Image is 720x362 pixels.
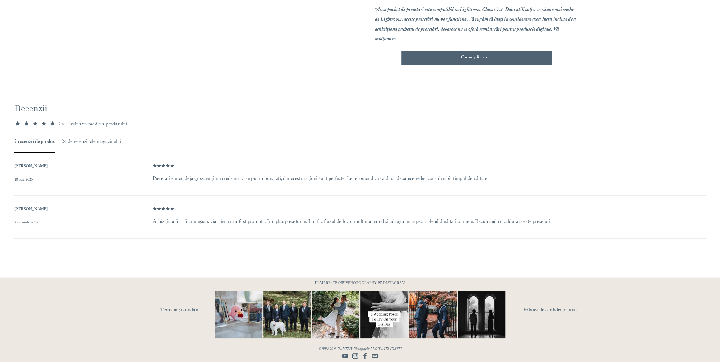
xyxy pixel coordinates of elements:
button: Vedeți 24 de recenzii ale magazinului [62,138,121,147]
button: Vizualizați 2 recenzii de produse [14,138,55,147]
a: Facebook [362,353,368,359]
font: Recenzii [14,103,47,114]
font: Cumpărare [461,54,492,61]
font: 2 recenzii de produs [14,138,55,146]
img: Aceasta trebuie să fie una dintre cele mai drăguțe fotografii detaliate pe care le-am făcut vreod... [203,291,274,338]
img: Postare de apreciere pentru alb-negru. 😍😍 ⠀⠀⠀⠀⠀⠀⠀⠀⠀ Nu-mi pasă ce spune cineva, alb-negrul scoate... [450,291,513,338]
font: *Acest pachet de presetări este compatibil cu Lightroom Classic 7.3. Dacă utilizați o versiune ma... [375,6,577,44]
a: YouTube [342,353,348,359]
a: info@jbivphotography.com [372,353,378,359]
font: [PERSON_NAME] [14,206,48,213]
div: Evaluare medie a produsului de 5,0 [14,102,705,128]
img: La mulți ani de #ZiuaInternaționalăACâinelui tuturor cățeilor care au făcut ca zilele nunților, s... [251,291,323,338]
font: [PERSON_NAME] [14,163,48,170]
font: 5.0 [58,121,63,128]
font: URMĂREȘTE @JBIVPHOTOGRAPHY PE INSTAGRAM [315,280,405,286]
img: Este acea perioadă a anului în care nunțile și logodnele se intensifică și am bucuria de a fotogr... [312,283,359,346]
font: Presetările erau deja grozave și nu credeam că se pot îmbunătăți, dar aceste acțiuni sunt perfect... [153,175,489,183]
button: Cumpărare [401,51,552,64]
font: 10 ian. 2025 [14,177,33,183]
font: Evaluarea medie a produsului [67,120,127,129]
a: Politica de confidențialitate [523,306,578,315]
font: 3 octombrie 2024 [14,220,42,226]
img: Hai să vorbim despre poze pentru ziua nunții tale! Nu trebuie să fie complicat, uneori cele mai s... [348,291,420,338]
img: Ai nevoie doar de fotograful potrivit care să se potrivească cu atmosfera ta 📷🎉 #RaleighWeddingGr... [401,291,465,338]
font: Achiziția a fost foarte ușoară, iar livrarea a fost promptă. Îmi plac preseturile. Îmi fac fluxul... [153,218,552,226]
a: Instagram [352,353,358,359]
font: © [PERSON_NAME] IV Photography LLC [DATE]-[DATE] [319,346,402,352]
font: Termeni și condiții [160,306,198,315]
a: Termeni și condiții [160,306,233,315]
font: 24 de recenzii ale magazinului [62,138,121,146]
